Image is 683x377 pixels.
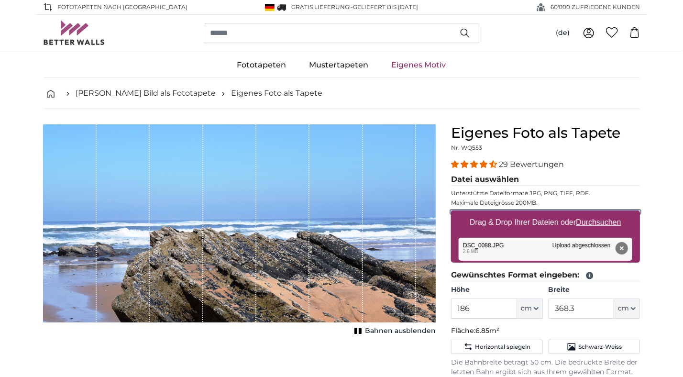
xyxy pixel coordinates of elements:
p: Maximale Dateigrösse 200MB. [451,199,640,207]
label: Drag & Drop Ihrer Dateien oder [466,213,625,232]
a: [PERSON_NAME] Bild als Fototapete [76,88,216,99]
label: Höhe [451,285,542,295]
img: Deutschland [265,4,275,11]
button: Schwarz-Weiss [549,340,640,354]
span: cm [618,304,629,313]
span: GRATIS Lieferung! [291,3,351,11]
button: cm [614,299,640,319]
span: Fototapeten nach [GEOGRAPHIC_DATA] [57,3,187,11]
div: 1 of 1 [43,124,436,338]
a: Eigenes Foto als Tapete [231,88,322,99]
span: Nr. WQ553 [451,144,482,151]
nav: breadcrumbs [43,78,640,109]
legend: Gewünschtes Format eingeben: [451,269,640,281]
span: Horizontal spiegeln [475,343,530,351]
img: Betterwalls [43,21,105,45]
button: Horizontal spiegeln [451,340,542,354]
h1: Eigenes Foto als Tapete [451,124,640,142]
span: Schwarz-Weiss [578,343,622,351]
button: cm [517,299,543,319]
span: cm [521,304,532,313]
span: - [351,3,418,11]
a: Fototapeten [226,53,298,78]
span: Geliefert bis [DATE] [353,3,418,11]
span: 4.34 stars [451,160,499,169]
a: Eigenes Motiv [380,53,458,78]
span: 60'000 ZUFRIEDENE KUNDEN [551,3,640,11]
p: Die Bahnbreite beträgt 50 cm. Die bedruckte Breite der letzten Bahn ergibt sich aus Ihrem gewählt... [451,358,640,377]
legend: Datei auswählen [451,174,640,186]
p: Fläche: [451,326,640,336]
span: 29 Bewertungen [499,160,564,169]
button: Bahnen ausblenden [352,324,436,338]
span: Bahnen ausblenden [365,326,436,336]
span: 6.85m² [475,326,499,335]
button: (de) [548,24,577,42]
label: Breite [549,285,640,295]
a: Mustertapeten [298,53,380,78]
u: Durchsuchen [576,218,621,226]
p: Unterstützte Dateiformate JPG, PNG, TIFF, PDF. [451,189,640,197]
